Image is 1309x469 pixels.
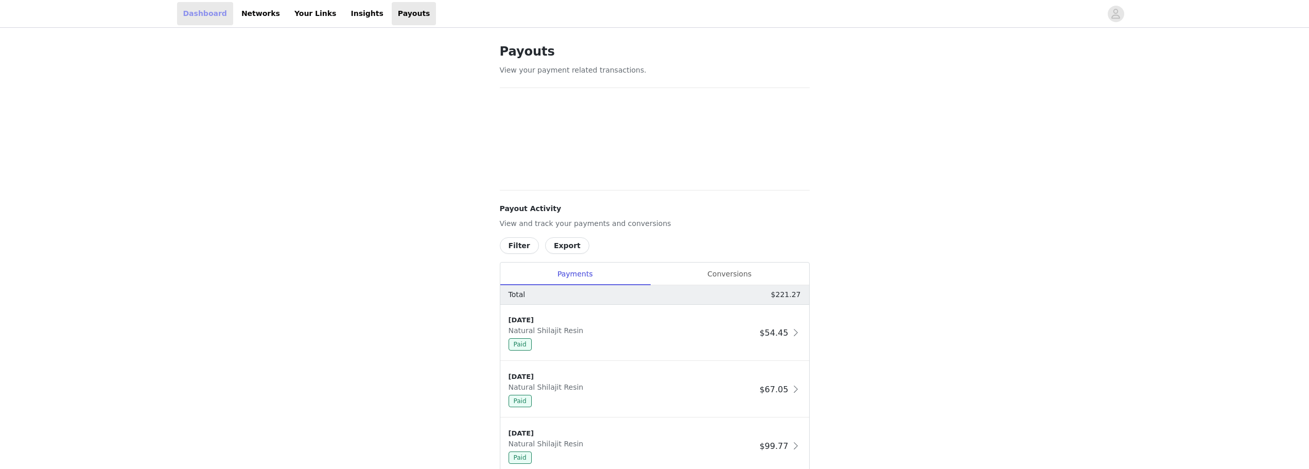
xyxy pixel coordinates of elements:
[500,263,650,286] div: Payments
[235,2,286,25] a: Networks
[500,203,810,214] h4: Payout Activity
[759,328,788,338] span: $54.45
[509,440,588,448] span: Natural Shilajit Resin
[509,372,756,382] div: [DATE]
[509,428,756,439] div: [DATE]
[650,263,809,286] div: Conversions
[509,289,526,300] p: Total
[500,65,810,76] p: View your payment related transactions.
[500,361,809,418] div: clickable-list-item
[509,338,532,351] span: Paid
[288,2,343,25] a: Your Links
[509,383,588,391] span: Natural Shilajit Resin
[500,237,539,254] button: Filter
[344,2,389,25] a: Insights
[759,441,788,451] span: $99.77
[509,451,532,464] span: Paid
[500,305,809,361] div: clickable-list-item
[509,326,588,335] span: Natural Shilajit Resin
[759,385,788,394] span: $67.05
[392,2,437,25] a: Payouts
[1111,6,1121,22] div: avatar
[177,2,233,25] a: Dashboard
[771,289,801,300] p: $221.27
[500,218,810,229] p: View and track your payments and conversions
[509,315,756,325] div: [DATE]
[509,395,532,407] span: Paid
[500,42,810,61] h1: Payouts
[545,237,589,254] button: Export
